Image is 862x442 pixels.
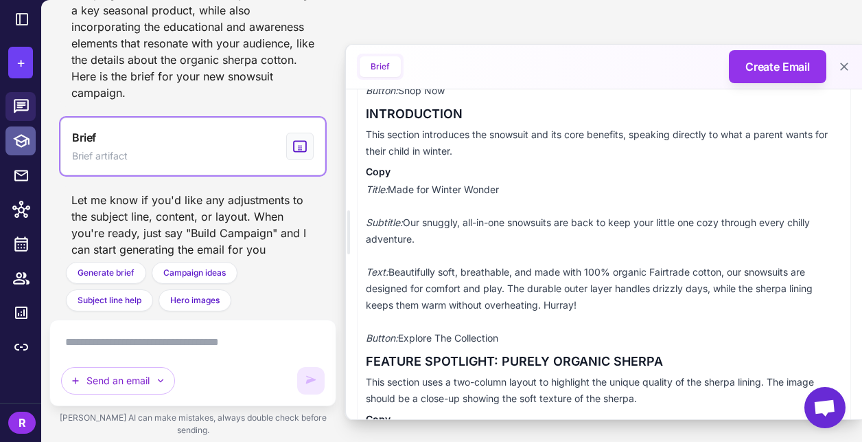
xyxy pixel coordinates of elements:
button: Hero images [159,289,231,311]
button: View generated Brief [60,118,325,175]
button: Brief [360,56,401,77]
button: Campaign ideas [152,262,237,284]
div: Let me know if you'd like any adjustments to the subject line, content, or layout. When you're re... [60,186,325,263]
span: Campaign ideas [163,267,226,279]
h3: INTRODUCTION [366,104,842,124]
span: Brief [72,129,96,146]
button: + [8,47,33,78]
span: Hero images [170,294,220,307]
button: Create Email [729,50,826,83]
em: Subtitle: [366,217,403,228]
em: Button: [366,332,398,344]
button: Subject line help [66,289,153,311]
div: [PERSON_NAME] AI can make mistakes, always double check before sending. [49,406,336,442]
div: R [8,412,36,434]
span: Brief artifact [72,148,128,164]
button: Send an email [61,367,175,395]
span: Subject line help [78,294,141,307]
p: This section introduces the snowsuit and its core benefits, speaking directly to what a parent wa... [366,126,842,159]
h4: Copy [366,412,842,426]
a: Open chat [804,387,846,428]
h4: Copy [366,165,842,179]
p: This section uses a two-column layout to highlight the unique quality of the sherpa lining. The i... [366,374,842,407]
em: Text: [366,266,388,278]
p: Made for Winter Wonder Our snuggly, all-in-one snowsuits are back to keep your little one cozy th... [366,181,842,346]
em: Title: [366,184,388,195]
h3: FEATURE SPOTLIGHT: PURELY ORGANIC SHERPA [366,352,842,371]
span: + [16,52,25,73]
span: Create Email [745,58,810,75]
button: Generate brief [66,262,146,284]
span: Generate brief [78,267,135,279]
em: Button: [366,85,398,96]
